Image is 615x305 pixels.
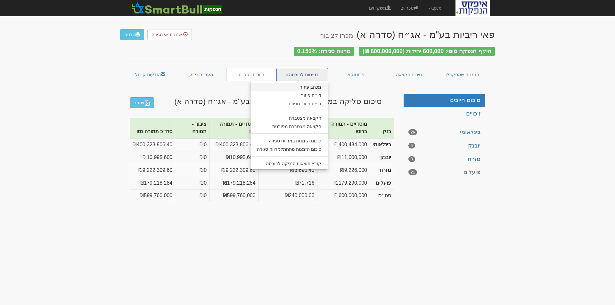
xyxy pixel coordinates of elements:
td: ₪240,000.00 [258,189,317,202]
th: ציבור - תמורה [175,118,209,138]
a: סיכום חיובים [404,94,485,107]
th: בנק [370,118,394,138]
a: סיכום הזמנות במרווח סגירה [250,137,328,145]
td: ₪0 [175,138,209,151]
a: הזמנות שהתקבלו [434,68,490,81]
td: ₪179,290,000 [317,177,370,189]
a: הקצאה מצטברת [250,114,328,122]
td: ₪600,000,000 [317,189,370,202]
button: שנה תנאי סגירה [147,29,192,40]
td: ₪10,995,600 [130,151,175,164]
th: מוסדיים - תמורה נטו [209,118,258,138]
a: דו״ח פיזור מפורט [250,100,328,108]
td: ₪71,716 [258,177,317,189]
span: 21 [408,169,417,175]
a: העברת ני״ע [176,68,227,81]
a: סיכום הזמנות מתחתלמרווח סגירה [250,145,328,153]
strong: בינלאומי [373,142,391,147]
img: excel-file-white.png [145,100,150,106]
td: ₪0 [175,151,209,164]
th: סה״כ תמורה נטו [130,118,175,138]
td: ₪400,484,000 [317,138,370,151]
td: ₪11,000,000 [317,151,370,164]
img: SmartBull Logo [130,2,224,14]
td: ₪9,222,309.60 [209,164,258,177]
a: מזרחי [404,153,485,166]
td: סה״כ: [370,189,394,202]
span: שנה תנאי סגירה [152,32,182,37]
a: חיובים כספיים [226,68,276,81]
td: ₪9,222,309.60 [130,164,175,177]
a: מכתב פיזור [250,83,328,91]
td: ₪10,995,600 [209,151,258,164]
div: פאי ריביות בע"מ - אג״ח (סדרה א) [320,29,495,40]
th: מוסדיים - תמורה ברוטו [317,118,370,138]
a: דו״חות לבורסה [276,68,328,81]
td: ₪9,226,000 [317,164,370,177]
a: הודעות קיבול [125,68,176,81]
a: בינלאומי [404,126,485,139]
td: ₪3,690.40 [258,164,317,177]
a: הקצאה מצטברת מפורטת [250,122,328,131]
td: ₪0 [175,164,209,177]
a: פרוטוקול [328,68,383,81]
strong: מזרחי [378,167,391,173]
td: ₪0 [175,177,209,189]
td: ₪400,323,806.40 [209,138,258,151]
td: ₪179,218,284 [130,177,175,189]
strong: יובנק [380,155,391,160]
span: 26 [408,129,417,135]
small: מכרז לציבור [320,32,353,39]
a: הדפס [120,29,144,40]
a: סיכום הקצאה [383,68,435,81]
td: ₪599,760,000 [209,189,258,202]
span: 4 [408,143,415,148]
td: ₪400,323,806.40 [130,138,175,151]
td: ₪179,218,284 [209,177,258,189]
div: מרווח סגירה: 0.150% [294,47,354,56]
a: שמור [130,97,154,108]
strong: פועלים [376,180,391,186]
a: יובנק [404,140,485,152]
div: היקף הנפקה סופי: 600,000 יחידות (600,000,000 ₪) [359,47,495,56]
td: ₪599,760,000 [130,189,175,202]
td: ₪0 [175,189,209,202]
span: 3 [408,156,415,162]
a: דו״ח פיזור [250,91,328,100]
a: קובץ תוצאות הנפקה לבורסה [250,159,328,168]
a: פועלים [404,166,485,179]
h3: סיכום סליקה במערכת זה"ב - פאי ריביות בע"מ - אג״ח (סדרה א) [125,97,399,108]
a: זיכויים [404,108,485,120]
